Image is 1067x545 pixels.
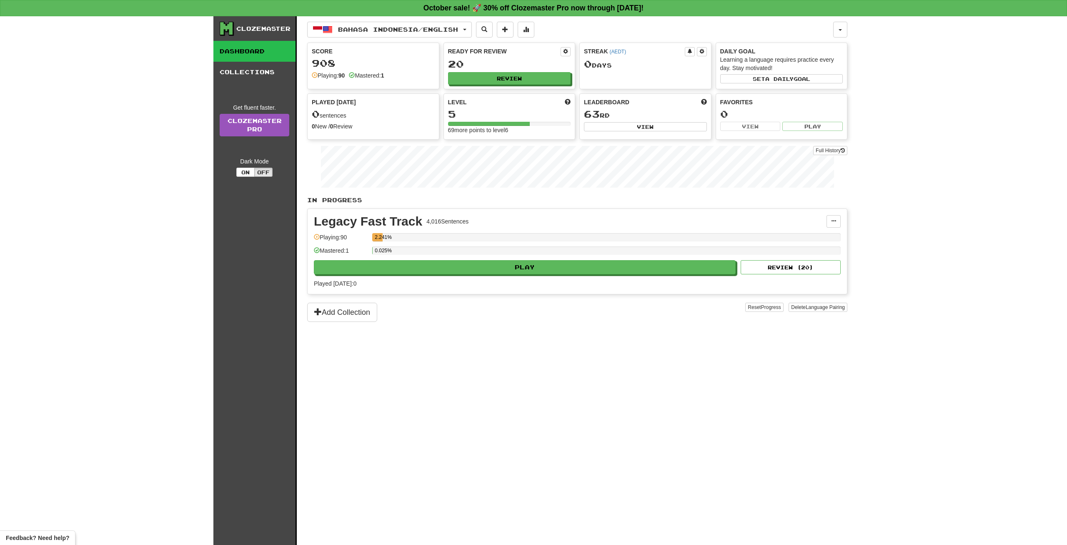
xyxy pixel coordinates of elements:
[220,157,289,166] div: Dark Mode
[213,41,296,62] a: Dashboard
[584,98,629,106] span: Leaderboard
[476,22,493,38] button: Search sentences
[720,74,843,83] button: Seta dailygoal
[584,122,707,131] button: View
[448,72,571,85] button: Review
[789,303,847,312] button: DeleteLanguage Pairing
[720,47,843,55] div: Daily Goal
[741,260,841,274] button: Review (20)
[330,123,333,130] strong: 0
[565,98,571,106] span: Score more points to level up
[720,122,781,131] button: View
[426,217,468,226] div: 4,016 Sentences
[584,47,685,55] div: Streak
[338,72,345,79] strong: 90
[312,71,345,80] div: Playing:
[497,22,513,38] button: Add sentence to collection
[314,260,736,274] button: Play
[765,76,794,82] span: a daily
[307,22,472,38] button: Bahasa Indonesia/English
[312,123,315,130] strong: 0
[701,98,707,106] span: This week in points, UTC
[806,304,845,310] span: Language Pairing
[375,233,383,241] div: 2.241%
[813,146,847,155] button: Full History
[448,109,571,119] div: 5
[584,108,600,120] span: 63
[236,168,255,177] button: On
[312,108,320,120] span: 0
[314,215,422,228] div: Legacy Fast Track
[213,62,296,83] a: Collections
[6,534,69,542] span: Open feedback widget
[448,59,571,69] div: 20
[584,109,707,120] div: rd
[584,58,592,70] span: 0
[314,246,368,260] div: Mastered: 1
[448,98,467,106] span: Level
[312,98,356,106] span: Played [DATE]
[518,22,534,38] button: More stats
[254,168,273,177] button: Off
[720,98,843,106] div: Favorites
[307,303,377,322] button: Add Collection
[745,303,783,312] button: ResetProgress
[312,109,435,120] div: sentences
[312,58,435,68] div: 908
[761,304,781,310] span: Progress
[314,280,356,287] span: Played [DATE]: 0
[338,26,458,33] span: Bahasa Indonesia / English
[720,109,843,119] div: 0
[312,47,435,55] div: Score
[314,233,368,247] div: Playing: 90
[609,49,626,55] a: (AEDT)
[381,72,384,79] strong: 1
[448,47,561,55] div: Ready for Review
[584,59,707,70] div: Day s
[349,71,384,80] div: Mastered:
[307,196,847,204] p: In Progress
[782,122,843,131] button: Play
[720,55,843,72] div: Learning a language requires practice every day. Stay motivated!
[312,122,435,131] div: New / Review
[220,114,289,136] a: ClozemasterPro
[220,103,289,112] div: Get fluent faster.
[236,25,291,33] div: Clozemaster
[448,126,571,134] div: 69 more points to level 6
[423,4,644,12] strong: October sale! 🚀 30% off Clozemaster Pro now through [DATE]!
